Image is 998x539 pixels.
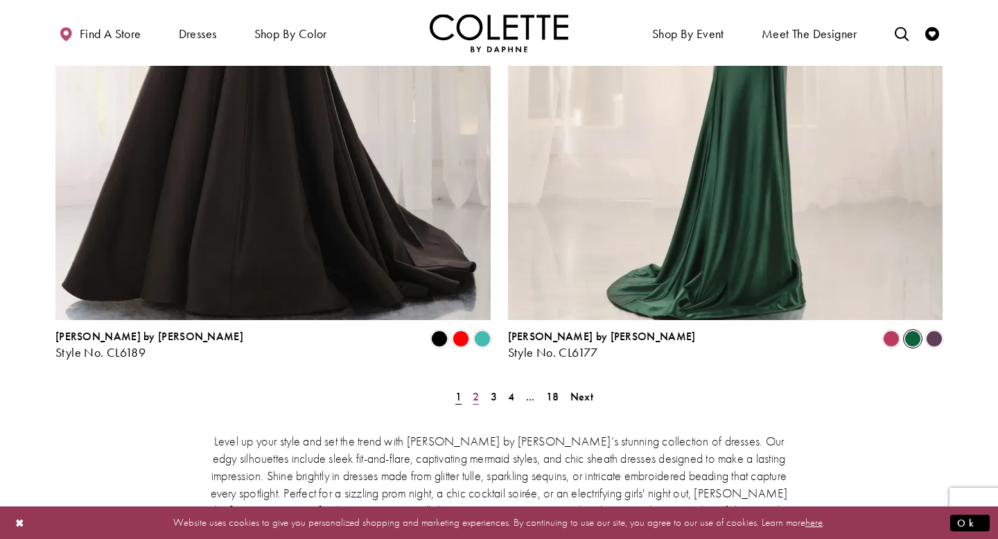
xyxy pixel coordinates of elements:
[546,389,559,404] span: 18
[652,27,724,41] span: Shop By Event
[254,27,327,41] span: Shop by color
[805,515,823,529] a: here
[80,27,141,41] span: Find a store
[451,387,466,407] span: Current Page
[883,330,900,347] i: Berry
[474,330,491,347] i: Turquoise
[762,27,857,41] span: Meet the designer
[508,344,598,360] span: Style No. CL6177
[922,14,943,52] a: Check Wishlist
[504,387,518,407] a: Page 4
[526,389,535,404] span: ...
[542,387,563,407] a: Page 18
[570,389,593,404] span: Next
[251,14,331,52] span: Shop by color
[453,330,469,347] i: Red
[55,329,243,344] span: [PERSON_NAME] by [PERSON_NAME]
[204,432,794,536] p: Level up your style and set the trend with [PERSON_NAME] by [PERSON_NAME]’s stunning collection o...
[758,14,861,52] a: Meet the designer
[179,27,217,41] span: Dresses
[508,330,696,360] div: Colette by Daphne Style No. CL6177
[649,14,728,52] span: Shop By Event
[55,330,243,360] div: Colette by Daphne Style No. CL6189
[950,514,990,531] button: Submit Dialog
[455,389,462,404] span: 1
[926,330,943,347] i: Plum
[522,387,539,407] a: ...
[473,389,479,404] span: 2
[491,389,497,404] span: 3
[430,14,568,52] img: Colette by Daphne
[55,14,144,52] a: Find a store
[431,330,448,347] i: Black
[100,513,898,532] p: Website uses cookies to give you personalized shopping and marketing experiences. By continuing t...
[891,14,912,52] a: Toggle search
[904,330,921,347] i: Hunter Green
[508,389,514,404] span: 4
[8,511,32,535] button: Close Dialog
[508,329,696,344] span: [PERSON_NAME] by [PERSON_NAME]
[566,387,597,407] a: Next Page
[175,14,220,52] span: Dresses
[487,387,501,407] a: Page 3
[55,344,146,360] span: Style No. CL6189
[430,14,568,52] a: Visit Home Page
[469,387,483,407] a: Page 2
